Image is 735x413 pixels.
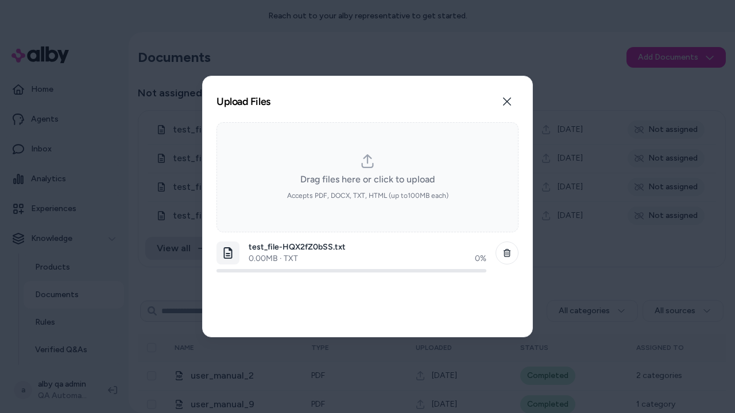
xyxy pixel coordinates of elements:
span: Accepts PDF, DOCX, TXT, HTML (up to 100 MB each) [287,191,448,200]
h2: Upload Files [216,96,270,107]
div: 0 % [475,253,486,264]
span: Drag files here or click to upload [300,173,435,186]
p: 0.00 MB · TXT [249,253,298,264]
div: dropzone [216,122,519,232]
ol: dropzone-file-list [216,237,519,323]
p: test_file-HQX2fZ0bSS.txt [249,241,486,253]
li: dropzone-file-list-item [216,237,519,277]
